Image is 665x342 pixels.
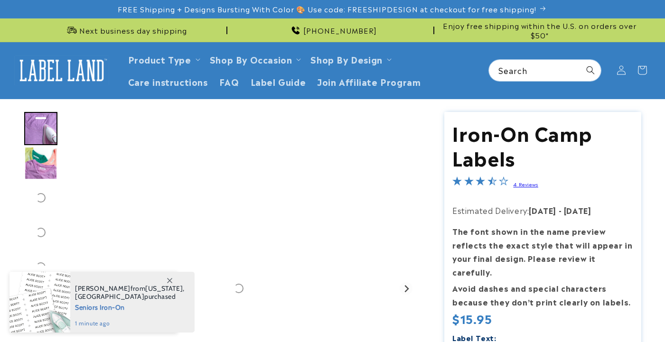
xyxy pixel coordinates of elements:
[529,204,556,216] strong: [DATE]
[251,76,306,87] span: Label Guide
[128,76,208,87] span: Care instructions
[145,284,183,293] span: [US_STATE]
[310,53,382,65] a: Shop By Design
[438,21,641,39] span: Enjoy free shipping within the U.S. on orders over $50*
[204,48,305,70] summary: Shop By Occasion
[24,147,57,180] img: Iron on name tags ironed to a t-shirt
[24,18,227,42] div: Announcement
[128,53,191,65] a: Product Type
[305,48,395,70] summary: Shop By Design
[75,292,144,301] span: [GEOGRAPHIC_DATA]
[219,76,239,87] span: FAQ
[24,181,57,214] div: Go to slide 3
[580,60,601,81] button: Search
[452,225,632,277] strong: The font shown in the name preview reflects the exact style that will appear in your final design...
[122,48,204,70] summary: Product Type
[513,181,538,187] a: 4 Reviews
[303,26,377,35] span: [PHONE_NUMBER]
[122,70,214,92] a: Care instructions
[79,26,187,35] span: Next business day shipping
[14,55,109,85] img: Label Land
[452,311,492,326] span: $15.95
[452,203,633,217] p: Estimated Delivery:
[24,250,57,284] div: Go to slide 5
[231,18,434,42] div: Announcement
[452,282,631,307] strong: Avoid dashes and special characters because they don’t print clearly on labels.
[311,70,426,92] a: Join Affiliate Program
[245,70,312,92] a: Label Guide
[24,216,57,249] div: Go to slide 4
[75,285,185,301] span: from , purchased
[210,54,292,65] span: Shop By Occasion
[24,112,57,145] div: Go to slide 1
[452,177,508,189] span: 3.5-star overall rating
[24,112,57,145] img: Iron on name label being ironed to shirt
[400,282,412,295] button: Next slide
[24,147,57,180] div: Go to slide 2
[438,18,641,42] div: Announcement
[452,120,633,169] h1: Iron-On Camp Labels
[118,4,536,14] span: FREE Shipping + Designs Bursting With Color 🎨 Use code: FREESHIPDESIGN at checkout for free shipp...
[214,70,245,92] a: FAQ
[317,76,421,87] span: Join Affiliate Program
[75,284,131,293] span: [PERSON_NAME]
[11,52,113,89] a: Label Land
[559,204,562,216] strong: -
[564,204,591,216] strong: [DATE]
